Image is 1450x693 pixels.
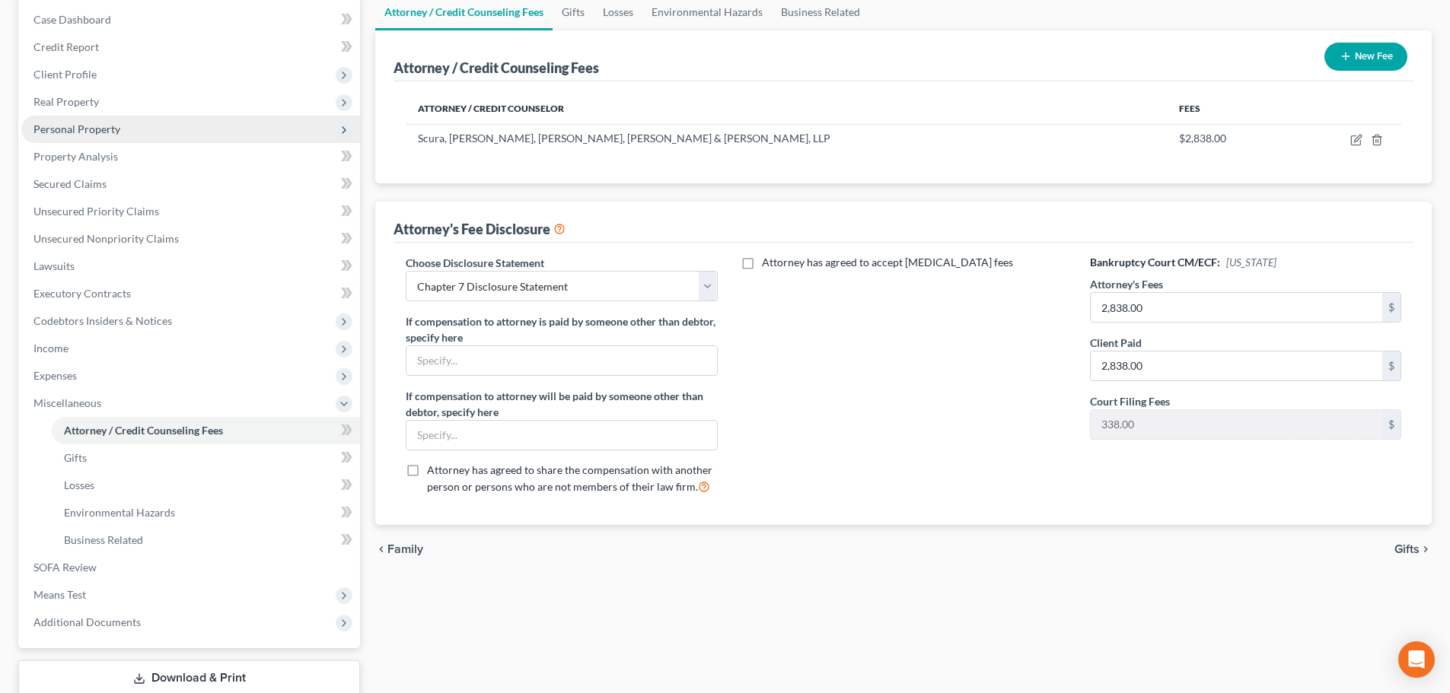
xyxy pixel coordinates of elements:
a: Lawsuits [21,253,360,280]
a: Losses [52,472,360,499]
span: Lawsuits [33,259,75,272]
input: Specify... [406,421,716,450]
span: Family [387,543,423,555]
i: chevron_right [1420,543,1432,555]
input: 0.00 [1091,351,1382,380]
div: Attorney's Fee Disclosure [394,220,566,238]
a: Environmental Hazards [52,499,360,526]
a: Unsecured Nonpriority Claims [21,225,360,253]
span: Scura, [PERSON_NAME], [PERSON_NAME], [PERSON_NAME] & [PERSON_NAME], LLP [418,132,830,145]
span: Property Analysis [33,150,118,163]
a: Credit Report [21,33,360,61]
a: Case Dashboard [21,6,360,33]
span: Unsecured Nonpriority Claims [33,232,179,245]
label: Choose Disclosure Statement [406,255,544,271]
label: Attorney's Fees [1090,276,1163,292]
button: chevron_left Family [375,543,423,555]
a: Unsecured Priority Claims [21,198,360,225]
div: $ [1382,351,1401,380]
span: Business Related [64,533,143,546]
span: Losses [64,478,94,491]
input: Specify... [406,346,716,375]
span: Credit Report [33,40,99,53]
span: Attorney has agreed to share the compensation with another person or persons who are not members ... [427,463,712,493]
label: If compensation to attorney will be paid by someone other than debtor, specify here [406,388,717,420]
button: Gifts chevron_right [1394,543,1432,555]
span: Miscellaneous [33,396,101,409]
h6: Bankruptcy Court CM/ECF: [1090,255,1401,270]
a: Secured Claims [21,170,360,198]
span: Real Property [33,95,99,108]
span: Gifts [1394,543,1420,555]
span: Gifts [64,451,87,464]
label: If compensation to attorney is paid by someone other than debtor, specify here [406,313,717,345]
a: Attorney / Credit Counseling Fees [52,417,360,444]
a: Property Analysis [21,143,360,170]
label: Court Filing Fees [1090,393,1170,409]
a: SOFA Review [21,554,360,581]
span: Fees [1179,103,1200,114]
a: Gifts [52,444,360,472]
span: Case Dashboard [33,13,111,26]
span: Codebtors Insiders & Notices [33,314,172,327]
i: chevron_left [375,543,387,555]
span: Client Profile [33,68,97,81]
span: Expenses [33,369,77,382]
span: Means Test [33,588,86,601]
span: Secured Claims [33,177,107,190]
input: 0.00 [1091,293,1382,322]
button: New Fee [1324,43,1407,71]
a: Executory Contracts [21,280,360,307]
span: Attorney / Credit Counseling Fees [64,424,223,437]
label: Client Paid [1090,335,1142,351]
span: Personal Property [33,122,120,135]
a: Business Related [52,526,360,554]
span: $2,838.00 [1179,132,1226,145]
span: Attorney / Credit Counselor [418,103,564,114]
span: Additional Documents [33,615,141,628]
span: Environmental Hazards [64,506,175,519]
span: [US_STATE] [1226,256,1276,269]
span: Income [33,342,69,354]
div: Open Intercom Messenger [1398,641,1435,678]
span: Unsecured Priority Claims [33,205,159,218]
div: Attorney / Credit Counseling Fees [394,59,599,77]
input: 0.00 [1091,410,1382,439]
div: $ [1382,410,1401,439]
div: $ [1382,293,1401,322]
span: Executory Contracts [33,287,131,300]
span: Attorney has agreed to accept [MEDICAL_DATA] fees [762,256,1013,269]
span: SOFA Review [33,561,97,574]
